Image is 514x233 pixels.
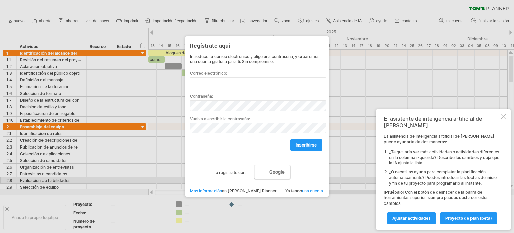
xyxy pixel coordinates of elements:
[190,188,222,193] a: Más información
[389,149,499,166] font: ¿Te gustaría ver más actividades o actividades diferentes en la columna izquierda? Describe los c...
[384,190,488,206] font: ¡Pruébalo! Con el botón de deshacer de la barra de herramientas superior, siempre puedes deshacer...
[440,212,497,224] a: proyecto de plan (beta)
[323,188,324,193] font: .
[190,116,250,121] font: Vuelva a escribir la contraseña:
[285,188,302,193] font: Ya tengo
[389,169,497,186] font: ¿O necesitas ayuda para completar la planificación automáticamente? Puedes introducir las fechas ...
[290,139,322,151] a: inscribirse
[216,170,246,175] font: o regístrate con:
[384,134,494,144] font: La asistencia de inteligencia artificial de [PERSON_NAME] puede ayudarte de dos maneras:
[269,169,285,175] font: Google
[190,71,227,76] font: Correo electrónico:
[190,94,213,99] font: Contraseña:
[190,42,230,49] font: Regístrate aquí
[387,212,436,224] a: Ajustar actividades
[222,188,277,193] font: en [PERSON_NAME] Planner
[302,188,323,193] a: una cuenta
[384,115,482,129] font: El asistente de inteligencia artificial de [PERSON_NAME]
[190,54,319,64] font: Introduce tu correo electrónico y elige una contraseña, y crearemos una cuenta gratuita para ti. ...
[392,216,431,221] font: Ajustar actividades
[445,216,492,221] font: proyecto de plan (beta)
[296,142,317,148] font: inscribirse
[254,165,290,179] a: Google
